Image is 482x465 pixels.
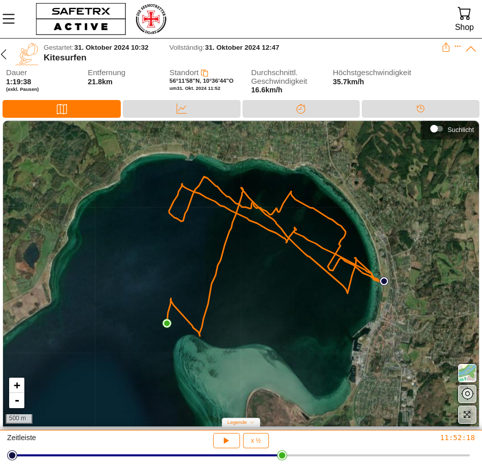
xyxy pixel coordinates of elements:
[6,69,71,77] span: Dauer
[380,277,389,286] img: PathStart.svg
[134,3,167,36] img: RescueLogo.png
[88,78,113,86] span: 21.8km
[6,78,31,86] span: 1:19:38
[6,414,32,423] div: 500 m
[169,68,198,77] span: Standort
[447,126,474,134] div: Suchlicht
[15,43,39,66] img: KITE_SURFING.svg
[123,100,240,118] div: Daten
[251,86,283,94] span: 16.6km/h
[169,78,233,84] span: 56°11'58"N, 10°36'44"O
[227,419,247,425] span: Legende
[426,121,474,137] div: Suchlicht
[74,44,149,51] span: 31. Oktober 2024 10:32
[88,69,153,77] span: Entfernung
[6,86,71,92] span: (exkl. Pausen)
[3,100,121,118] div: Karte
[454,43,461,50] button: Erweitern
[205,44,280,51] span: 31. Oktober 2024 12:47
[9,393,24,408] a: Zoom out
[333,78,364,86] span: 35.7km/h
[169,85,220,91] span: um 31. Okt. 2024 11:52
[9,378,24,393] a: Zoom in
[362,100,479,118] div: Timeline
[162,319,171,328] img: PathEnd.svg
[251,438,261,444] span: x ½
[7,433,161,449] div: Zeitleiste
[333,69,398,77] span: Höchstgeschwindigkeit
[44,44,74,51] span: Gestartet:
[321,433,475,443] div: 11:52:18
[169,44,204,51] span: Vollständig:
[251,69,316,85] span: Durchschnittl. Geschwindigkeit
[243,100,360,118] div: Trennung
[455,20,474,34] div: Shop
[243,433,269,449] button: x ½
[44,53,441,63] div: Kitesurfen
